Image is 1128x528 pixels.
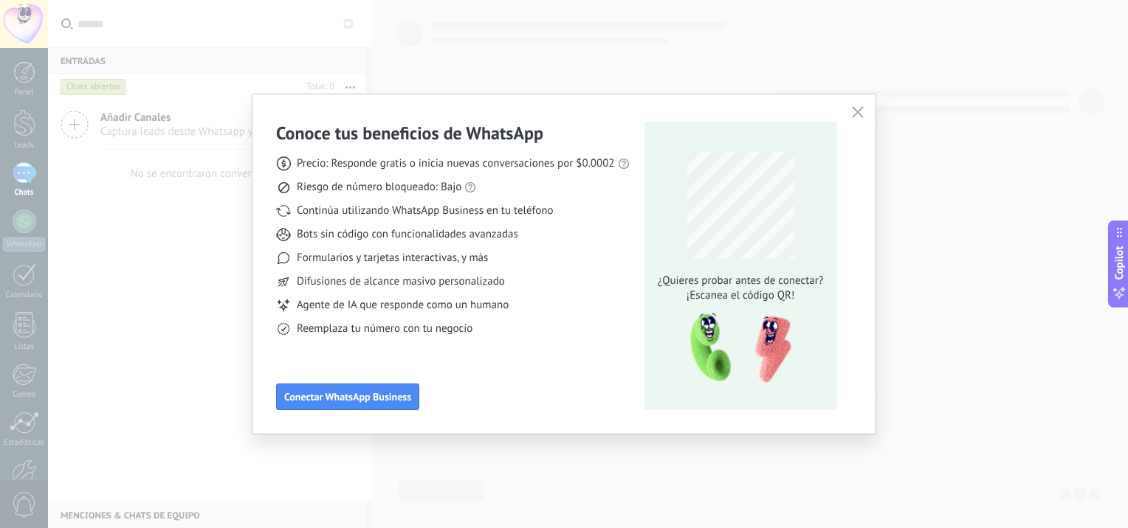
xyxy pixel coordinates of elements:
span: Continúa utilizando WhatsApp Business en tu teléfono [297,204,553,218]
span: Copilot [1112,246,1127,280]
span: Difusiones de alcance masivo personalizado [297,274,505,289]
h3: Conoce tus beneficios de WhatsApp [276,122,543,145]
button: Conectar WhatsApp Business [276,383,419,410]
img: qr-pic-1x.png [678,309,794,388]
span: Conectar WhatsApp Business [284,392,411,402]
span: Formularios y tarjetas interactivas, y más [297,251,488,265]
span: Bots sin código con funcionalidades avanzadas [297,227,518,242]
span: Reemplaza tu número con tu negocio [297,322,472,336]
span: Agente de IA que responde como un humano [297,298,509,313]
span: Precio: Responde gratis o inicia nuevas conversaciones por $0.0002 [297,156,615,171]
span: ¡Escanea el código QR! [653,288,828,303]
span: ¿Quieres probar antes de conectar? [653,274,828,288]
span: Riesgo de número bloqueado: Bajo [297,180,461,195]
